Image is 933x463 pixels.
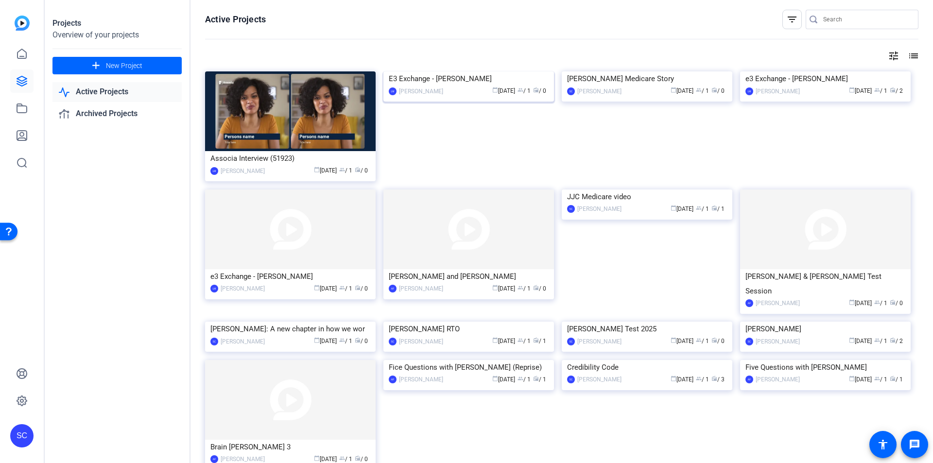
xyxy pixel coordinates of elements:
[492,285,498,291] span: calendar_today
[823,14,911,25] input: Search
[745,87,753,95] div: LM
[355,455,361,461] span: radio
[711,338,725,344] span: / 0
[389,285,397,292] div: AF
[389,322,549,336] div: [PERSON_NAME] RTO
[696,338,709,344] span: / 1
[52,57,182,74] button: New Project
[15,16,30,31] img: blue-gradient.svg
[339,167,352,174] span: / 1
[314,337,320,343] span: calendar_today
[756,375,800,384] div: [PERSON_NAME]
[339,337,345,343] span: group
[874,87,887,94] span: / 1
[314,167,320,172] span: calendar_today
[314,167,337,174] span: [DATE]
[567,376,575,383] div: SC
[399,284,443,293] div: [PERSON_NAME]
[567,338,575,345] div: SC
[210,167,218,175] div: LM
[711,206,725,212] span: / 1
[389,360,549,375] div: Fice Questions with [PERSON_NAME] (Reprise)
[533,87,539,93] span: radio
[756,86,800,96] div: [PERSON_NAME]
[745,322,905,336] div: [PERSON_NAME]
[874,300,887,307] span: / 1
[874,376,880,381] span: group
[849,337,855,343] span: calendar_today
[711,87,717,93] span: radio
[210,455,218,463] div: AF
[577,86,622,96] div: [PERSON_NAME]
[518,87,531,94] span: / 1
[533,376,539,381] span: radio
[567,322,727,336] div: [PERSON_NAME] Test 2025
[890,376,896,381] span: radio
[756,337,800,346] div: [PERSON_NAME]
[577,375,622,384] div: [PERSON_NAME]
[399,375,443,384] div: [PERSON_NAME]
[577,204,622,214] div: [PERSON_NAME]
[696,87,709,94] span: / 1
[52,17,182,29] div: Projects
[518,87,523,93] span: group
[711,376,725,383] span: / 3
[890,87,896,93] span: radio
[389,87,397,95] div: LM
[221,166,265,176] div: [PERSON_NAME]
[533,285,546,292] span: / 0
[205,14,266,25] h1: Active Projects
[533,337,539,343] span: radio
[399,337,443,346] div: [PERSON_NAME]
[890,338,903,344] span: / 2
[567,71,727,86] div: [PERSON_NAME] Medicare Story
[314,285,337,292] span: [DATE]
[874,299,880,305] span: group
[745,269,905,298] div: [PERSON_NAME] & [PERSON_NAME] Test Session
[890,299,896,305] span: radio
[696,206,709,212] span: / 1
[890,300,903,307] span: / 0
[52,104,182,124] a: Archived Projects
[389,71,549,86] div: E3 Exchange - [PERSON_NAME]
[355,167,368,174] span: / 0
[492,285,515,292] span: [DATE]
[745,376,753,383] div: AF
[533,87,546,94] span: / 0
[671,87,676,93] span: calendar_today
[518,285,531,292] span: / 1
[671,376,676,381] span: calendar_today
[314,456,337,463] span: [DATE]
[355,338,368,344] span: / 0
[314,285,320,291] span: calendar_today
[671,205,676,211] span: calendar_today
[849,376,872,383] span: [DATE]
[314,455,320,461] span: calendar_today
[888,50,899,62] mat-icon: tune
[339,285,352,292] span: / 1
[221,337,265,346] div: [PERSON_NAME]
[671,206,693,212] span: [DATE]
[745,338,753,345] div: SC
[10,424,34,447] div: SC
[339,167,345,172] span: group
[106,61,142,71] span: New Project
[711,337,717,343] span: radio
[518,376,523,381] span: group
[518,376,531,383] span: / 1
[745,299,753,307] div: AF
[909,439,920,450] mat-icon: message
[874,338,887,344] span: / 1
[492,376,515,383] span: [DATE]
[874,87,880,93] span: group
[533,338,546,344] span: / 1
[890,376,903,383] span: / 1
[518,285,523,291] span: group
[874,337,880,343] span: group
[355,167,361,172] span: radio
[210,322,370,336] div: [PERSON_NAME]: A new chapter in how we wor
[671,338,693,344] span: [DATE]
[533,376,546,383] span: / 1
[890,87,903,94] span: / 2
[339,456,352,463] span: / 1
